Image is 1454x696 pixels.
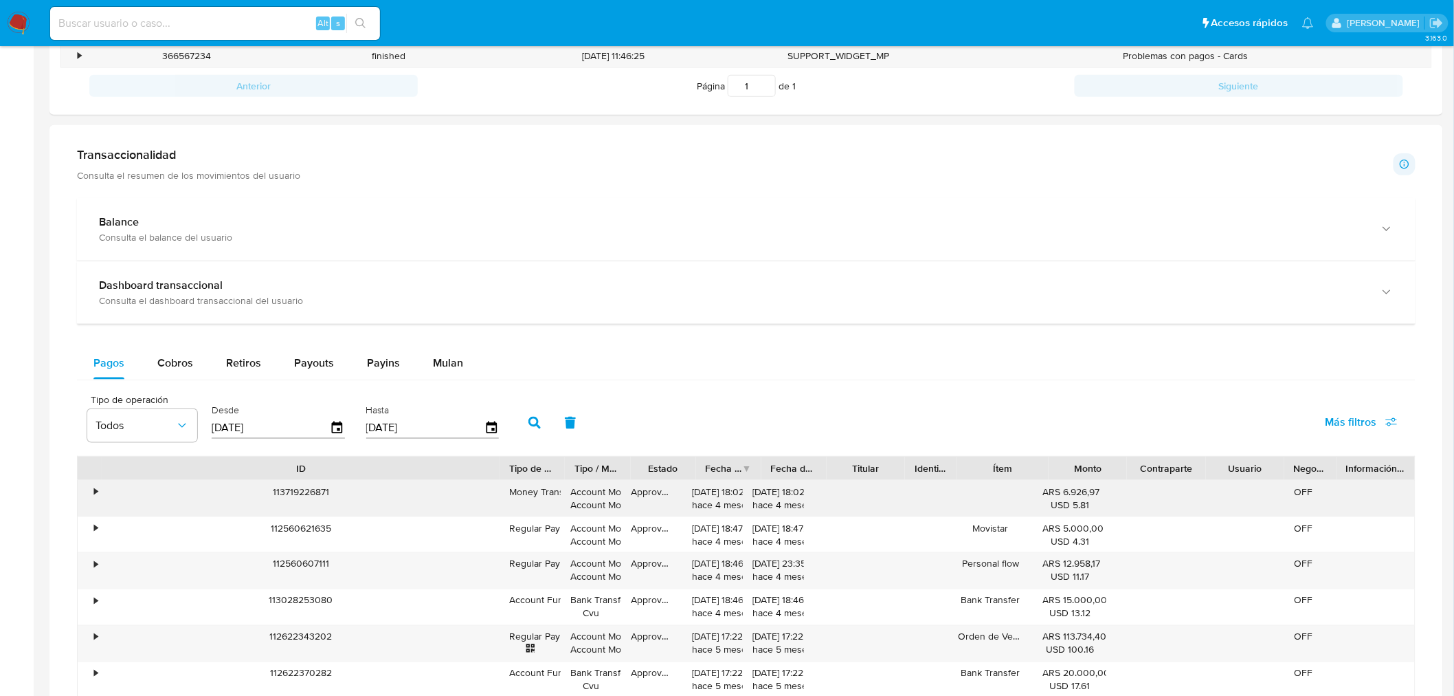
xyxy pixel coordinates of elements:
span: 1 [792,79,796,93]
span: Página de [697,75,796,97]
button: Siguiente [1075,75,1403,97]
div: SUPPORT_WIDGET_MP [737,45,939,67]
div: [DATE] 11:46:25 [489,45,737,67]
button: search-icon [346,14,374,33]
div: 366567234 [85,45,287,67]
p: ignacio.bagnardi@mercadolibre.com [1347,17,1424,30]
span: s [336,17,340,30]
span: Accesos rápidos [1211,16,1288,30]
span: Alt [317,17,328,30]
button: Anterior [89,75,418,97]
div: finished [287,45,489,67]
a: Salir [1429,16,1444,30]
div: Problemas con pagos - Cards [939,45,1431,67]
input: Buscar usuario o caso... [50,14,380,32]
div: • [78,50,81,63]
span: 3.163.0 [1425,32,1447,43]
a: Notificaciones [1302,17,1314,29]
